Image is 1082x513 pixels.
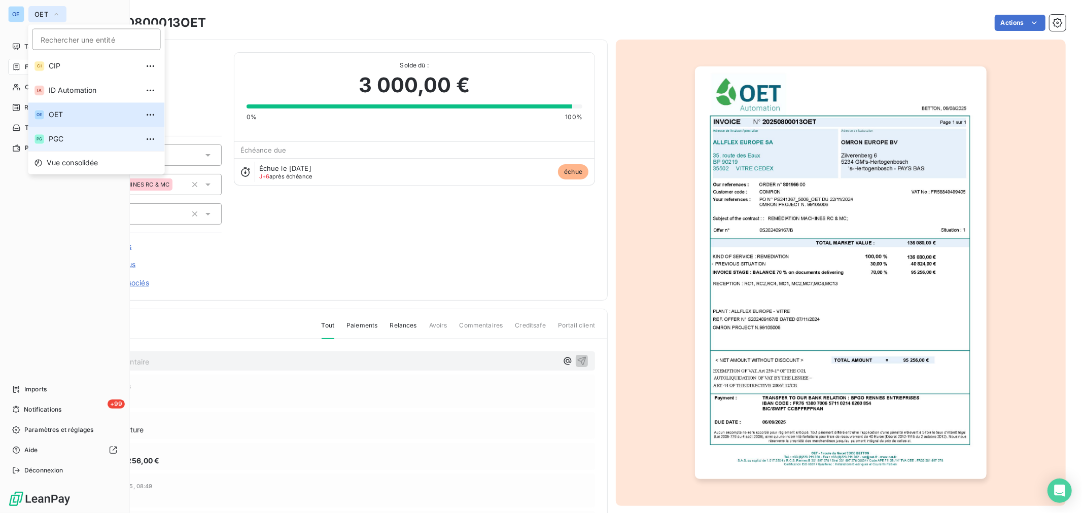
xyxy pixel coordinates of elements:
span: Échue le [DATE] [259,164,311,172]
img: invoice_thumbnail [695,66,987,479]
span: 3 000,00 € [359,70,470,100]
span: 0% [247,113,257,122]
span: J+6 [259,173,269,180]
span: Relances [390,321,416,338]
div: IA [34,85,45,95]
span: Paiements [346,321,377,338]
span: Imports [24,385,47,394]
div: OE [8,6,24,22]
div: CI [34,61,45,71]
input: placeholder [32,28,161,50]
span: Portail client [558,321,595,338]
div: Open Intercom Messenger [1048,479,1072,503]
span: Solde dû : [247,61,582,70]
span: 92 256,00 € [116,455,160,466]
span: Clients [25,83,45,92]
span: Paramètres et réglages [24,425,93,434]
span: Déconnexion [24,466,63,475]
span: ID Automation [49,85,138,95]
span: OET [49,109,138,120]
span: +99 [108,399,125,409]
span: Notifications [24,405,61,414]
span: Tableau de bord [24,42,72,51]
span: échue [558,164,588,179]
div: PG [34,134,45,144]
span: OET [34,10,48,18]
button: Actions [995,15,1045,31]
span: CIP [49,61,138,71]
span: PGC [49,134,138,144]
span: Aide [24,446,38,455]
div: OE [34,109,45,120]
span: 100% [565,113,582,122]
a: Aide [8,442,121,458]
span: Tout [322,321,335,339]
span: Vue consolidée [47,158,98,168]
span: Échéance due [240,146,287,154]
span: Relances [24,103,51,112]
span: Paiements [25,143,56,153]
span: Creditsafe [515,321,546,338]
span: Tâches [25,123,46,132]
h3: 20250800013OET [95,14,206,32]
span: Commentaires [460,321,503,338]
img: Logo LeanPay [8,491,71,507]
span: Avoirs [429,321,447,338]
span: Factures [25,62,51,71]
span: après échéance [259,173,312,179]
